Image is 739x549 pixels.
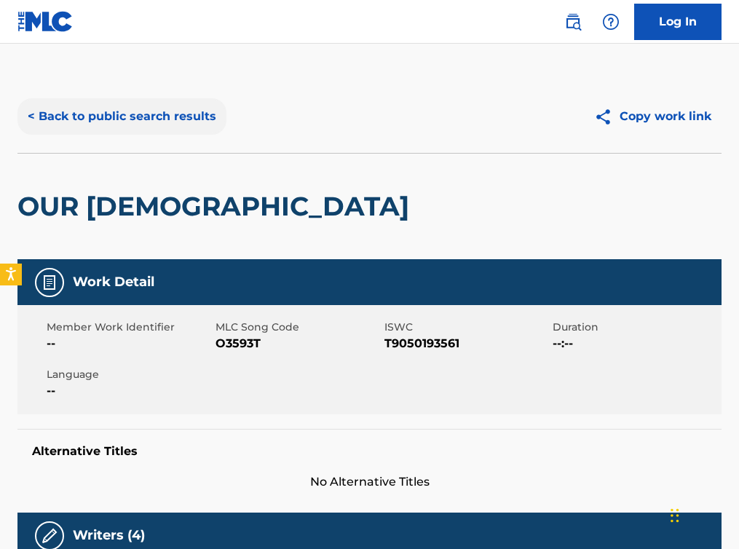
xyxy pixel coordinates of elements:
[73,527,145,544] h5: Writers (4)
[594,108,620,126] img: Copy work link
[17,190,416,223] h2: OUR [DEMOGRAPHIC_DATA]
[17,11,74,32] img: MLC Logo
[558,7,588,36] a: Public Search
[47,335,212,352] span: --
[216,335,381,352] span: O3593T
[564,13,582,31] img: search
[384,335,550,352] span: T9050193561
[666,479,739,549] iframe: Chat Widget
[17,98,226,135] button: < Back to public search results
[47,382,212,400] span: --
[671,494,679,537] div: Drag
[602,13,620,31] img: help
[584,98,722,135] button: Copy work link
[553,335,718,352] span: --:--
[73,274,154,291] h5: Work Detail
[596,7,625,36] div: Help
[17,473,722,491] span: No Alternative Titles
[32,444,707,459] h5: Alternative Titles
[47,320,212,335] span: Member Work Identifier
[41,527,58,545] img: Writers
[634,4,722,40] a: Log In
[41,274,58,291] img: Work Detail
[553,320,718,335] span: Duration
[47,367,212,382] span: Language
[216,320,381,335] span: MLC Song Code
[384,320,550,335] span: ISWC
